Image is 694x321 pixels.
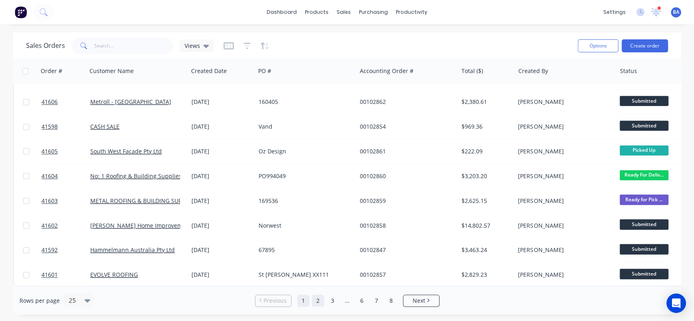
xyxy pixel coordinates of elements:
span: Submitted [620,121,668,131]
a: Page 7 [370,295,383,307]
a: 41598 [41,114,90,139]
div: St [PERSON_NAME] XX111 [259,271,349,279]
a: 41602 [41,213,90,238]
div: [DATE] [191,172,252,180]
div: $14,802.57 [461,222,509,230]
ul: Pagination [252,295,443,307]
div: 00102857 [360,271,450,279]
div: [DATE] [191,123,252,131]
a: METAL ROOFING & BUILDING SUPPLIES PTY LTD [90,197,219,205]
div: Vand [259,123,349,131]
div: [DATE] [191,98,252,106]
div: [DATE] [191,147,252,155]
a: Metroll - [GEOGRAPHIC_DATA] [90,98,171,106]
div: [PERSON_NAME] [518,147,608,155]
div: $969.36 [461,123,509,131]
a: Page 6 [356,295,368,307]
div: [PERSON_NAME] [518,123,608,131]
div: Customer Name [89,67,134,75]
span: Ready for Pick ... [620,194,668,205]
a: 41592 [41,238,90,262]
span: 41605 [41,147,58,155]
div: productivity [392,6,431,18]
div: 00102854 [360,123,450,131]
span: Previous [263,297,287,305]
div: 00102862 [360,98,450,106]
div: products [301,6,333,18]
div: [DATE] [191,246,252,254]
div: 00102861 [360,147,450,155]
span: Next [413,297,425,305]
div: 00102847 [360,246,450,254]
div: [PERSON_NAME] [518,197,608,205]
a: Page 8 [385,295,397,307]
a: Jump forward [341,295,353,307]
span: Ready For Deliv... [620,170,668,180]
a: 41604 [41,164,90,188]
div: Total ($) [461,67,483,75]
div: 160405 [259,98,349,106]
input: Search... [94,38,174,54]
a: Page 3 [326,295,339,307]
div: [DATE] [191,197,252,205]
div: 00102860 [360,172,450,180]
div: [PERSON_NAME] [518,222,608,230]
a: No: 1 Roofing & Building Supplies [90,172,182,180]
div: PO994049 [259,172,349,180]
div: Open Intercom Messenger [666,293,686,313]
span: Submitted [620,244,668,254]
div: [DATE] [191,222,252,230]
div: 67895 [259,246,349,254]
div: [PERSON_NAME] [518,246,608,254]
a: CASH SALE [90,123,120,130]
span: Submitted [620,96,668,106]
span: 41601 [41,271,58,279]
a: Previous page [255,297,291,305]
span: Views [185,41,200,50]
div: [PERSON_NAME] [518,271,608,279]
div: $3,463.24 [461,246,509,254]
a: Next page [403,297,439,305]
div: Accounting Order # [360,67,413,75]
button: Create order [622,39,668,52]
div: Norwest [259,222,349,230]
a: Hammelmann Australia Pty Ltd [90,246,175,254]
a: 41606 [41,90,90,114]
a: dashboard [263,6,301,18]
span: Rows per page [20,297,60,305]
span: Picked Up [620,145,668,155]
a: Page 2 [312,295,324,307]
div: sales [333,6,355,18]
a: EVOLVE ROOFING [90,271,138,278]
div: Oz Design [259,147,349,155]
a: 41603 [41,189,90,213]
div: [DATE] [191,271,252,279]
a: 41605 [41,139,90,164]
div: PO # [258,67,271,75]
h1: Sales Orders [26,42,65,50]
div: Created Date [191,67,227,75]
div: Created By [518,67,548,75]
span: 41606 [41,98,58,106]
div: 169536 [259,197,349,205]
img: Factory [15,6,27,18]
span: 41603 [41,197,58,205]
a: [PERSON_NAME] Home Improvements Pty Ltd [90,222,214,229]
div: 00102858 [360,222,450,230]
span: 41598 [41,123,58,131]
div: 00102859 [360,197,450,205]
span: 41604 [41,172,58,180]
span: Submitted [620,269,668,279]
span: BA [673,9,679,16]
div: [PERSON_NAME] [518,172,608,180]
span: Submitted [620,219,668,229]
div: purchasing [355,6,392,18]
a: 41601 [41,263,90,287]
a: South West Facade Pty Ltd [90,147,162,155]
div: $2,829.23 [461,271,509,279]
div: $2,380.61 [461,98,509,106]
button: Options [578,39,618,52]
div: Order # [41,67,62,75]
div: [PERSON_NAME] [518,98,608,106]
div: Status [620,67,637,75]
